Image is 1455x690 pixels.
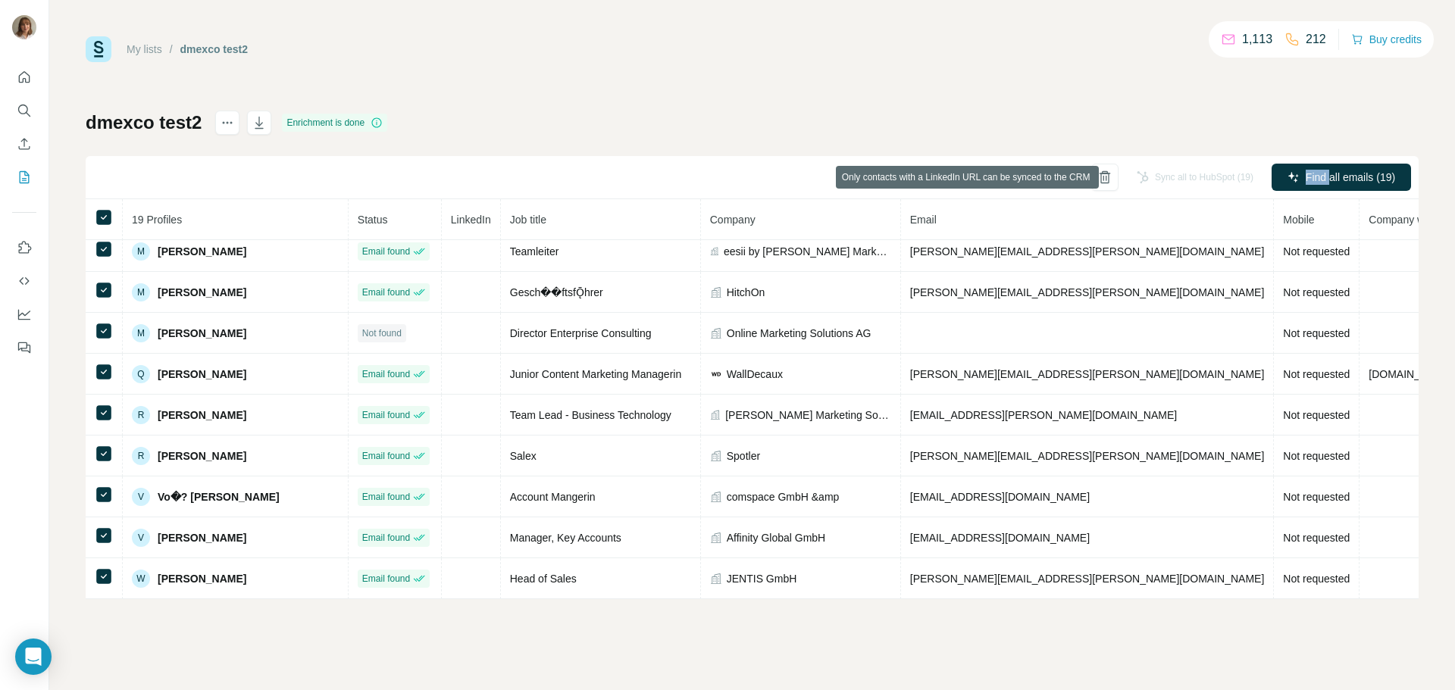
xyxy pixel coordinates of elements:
[132,406,150,424] div: R
[1242,30,1272,48] p: 1,113
[1351,29,1422,50] button: Buy credits
[1283,573,1350,585] span: Not requested
[132,570,150,588] div: W
[710,368,722,380] img: company-logo
[910,491,1090,503] span: [EMAIL_ADDRESS][DOMAIN_NAME]
[12,130,36,158] button: Enrich CSV
[1272,164,1411,191] button: Find all emails (19)
[1283,409,1350,421] span: Not requested
[510,491,596,503] span: Account Mangerin
[710,214,756,226] span: Company
[158,448,246,464] span: [PERSON_NAME]
[725,407,891,423] span: [PERSON_NAME] Marketing Solutions
[1283,368,1350,380] span: Not requested
[362,286,410,299] span: Email found
[12,64,36,91] button: Quick start
[170,42,173,57] li: /
[727,285,765,300] span: HitchOn
[180,42,248,57] div: dmexco test2
[158,367,246,382] span: [PERSON_NAME]
[12,15,36,39] img: Avatar
[12,334,36,361] button: Feedback
[158,326,246,341] span: [PERSON_NAME]
[727,367,783,382] span: WallDecaux
[12,267,36,295] button: Use Surfe API
[510,573,577,585] span: Head of Sales
[510,368,681,380] span: Junior Content Marketing Managerin
[362,367,410,381] span: Email found
[510,532,621,544] span: Manager, Key Accounts
[1283,214,1314,226] span: Mobile
[132,242,150,261] div: M
[158,489,280,504] span: Vo�? [PERSON_NAME]
[910,245,1265,258] span: [PERSON_NAME][EMAIL_ADDRESS][PERSON_NAME][DOMAIN_NAME]
[727,489,840,504] span: comspace GmbH &amp
[910,409,1177,421] span: [EMAIL_ADDRESS][PERSON_NAME][DOMAIN_NAME]
[1283,327,1350,339] span: Not requested
[362,245,410,258] span: Email found
[910,368,1265,380] span: [PERSON_NAME][EMAIL_ADDRESS][PERSON_NAME][DOMAIN_NAME]
[15,638,52,675] div: Open Intercom Messenger
[727,530,825,545] span: Affinity Global GmbH
[86,111,202,135] h1: dmexco test2
[132,214,182,226] span: 19 Profiles
[362,326,402,340] span: Not found
[1283,245,1350,258] span: Not requested
[451,214,491,226] span: LinkedIn
[132,365,150,383] div: Q
[158,571,246,586] span: [PERSON_NAME]
[1283,286,1350,298] span: Not requested
[362,531,410,545] span: Email found
[132,283,150,301] div: M
[158,244,246,259] span: [PERSON_NAME]
[910,573,1265,585] span: [PERSON_NAME][EMAIL_ADDRESS][PERSON_NAME][DOMAIN_NAME]
[910,286,1265,298] span: [PERSON_NAME][EMAIL_ADDRESS][PERSON_NAME][DOMAIN_NAME]
[362,449,410,463] span: Email found
[132,324,150,342] div: M
[1283,491,1350,503] span: Not requested
[510,327,652,339] span: Director Enterprise Consulting
[132,488,150,506] div: V
[215,111,239,135] button: actions
[282,114,387,132] div: Enrichment is done
[358,214,388,226] span: Status
[12,164,36,191] button: My lists
[510,409,671,421] span: Team Lead - Business Technology
[910,214,937,226] span: Email
[362,408,410,422] span: Email found
[727,326,871,341] span: Online Marketing Solutions AG
[158,407,246,423] span: [PERSON_NAME]
[1369,368,1453,380] span: [DOMAIN_NAME]
[1306,170,1395,185] span: Find all emails (19)
[727,571,797,586] span: JENTIS GmbH
[158,530,246,545] span: [PERSON_NAME]
[1283,532,1350,544] span: Not requested
[910,450,1265,462] span: [PERSON_NAME][EMAIL_ADDRESS][PERSON_NAME][DOMAIN_NAME]
[910,532,1090,544] span: [EMAIL_ADDRESS][DOMAIN_NAME]
[510,286,603,298] span: Gesch��ftsfǬhrer
[1369,214,1453,226] span: Company website
[510,450,537,462] span: Salex
[362,572,410,585] span: Email found
[510,214,546,226] span: Job title
[12,234,36,261] button: Use Surfe on LinkedIn
[127,43,162,55] a: My lists
[510,245,559,258] span: Teamleiter
[12,301,36,328] button: Dashboard
[1283,450,1350,462] span: Not requested
[1306,30,1326,48] p: 212
[362,490,410,504] span: Email found
[724,244,891,259] span: eesii by [PERSON_NAME] Marketing Services
[727,448,760,464] span: Spotler
[158,285,246,300] span: [PERSON_NAME]
[132,529,150,547] div: V
[86,36,111,62] img: Surfe Logo
[132,447,150,465] div: R
[12,97,36,124] button: Search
